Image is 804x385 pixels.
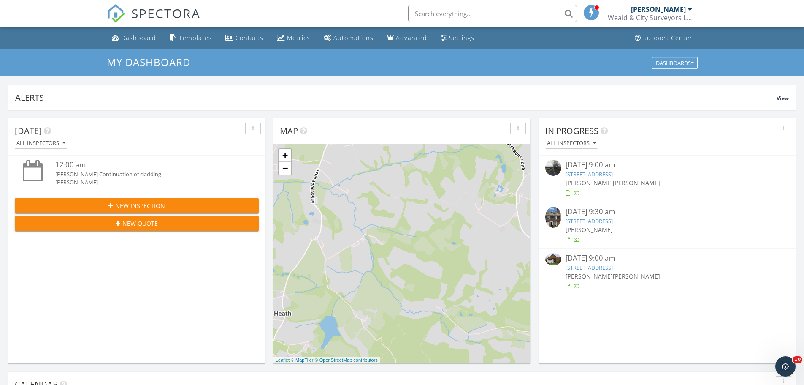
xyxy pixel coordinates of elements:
span: 10 [793,356,802,363]
a: [STREET_ADDRESS] [566,264,613,271]
div: [DATE] 9:00 am [566,253,769,264]
div: Alerts [15,92,777,103]
a: Contacts [222,30,267,46]
span: [DATE] [15,125,42,137]
span: In Progress [545,125,598,137]
div: Metrics [287,34,310,42]
a: Settings [437,30,478,46]
div: Templates [179,34,212,42]
div: 12:00 am [55,160,238,170]
div: Settings [449,34,474,42]
div: Automations [333,34,374,42]
a: [DATE] 9:30 am [STREET_ADDRESS] [PERSON_NAME] [545,207,789,244]
a: Metrics [273,30,314,46]
span: View [777,95,789,102]
button: New Inspection [15,198,259,213]
span: [PERSON_NAME] [566,179,613,187]
img: 9364763%2Fcover_photos%2FbU6PNFFGxunfB4x6w9KY%2Fsmall.jpeg [545,207,561,228]
div: | [273,357,380,364]
img: The Best Home Inspection Software - Spectora [107,4,125,23]
input: Search everything... [408,5,577,22]
a: Zoom out [279,162,291,175]
div: [PERSON_NAME] [631,5,686,14]
span: [PERSON_NAME] [566,226,613,234]
button: All Inspectors [545,138,598,149]
div: [PERSON_NAME] [55,178,238,186]
div: [DATE] 9:00 am [566,160,769,170]
a: Advanced [384,30,430,46]
a: SPECTORA [107,11,200,29]
div: [DATE] 9:30 am [566,207,769,217]
button: All Inspectors [15,138,67,149]
button: Dashboards [652,57,698,69]
a: Automations (Basic) [320,30,377,46]
iframe: Intercom live chat [775,356,796,377]
div: Dashboards [656,60,694,66]
span: SPECTORA [131,4,200,22]
div: Contacts [236,34,263,42]
a: [STREET_ADDRESS] [566,170,613,178]
span: [PERSON_NAME] [566,272,613,280]
div: Dashboard [121,34,156,42]
a: Support Center [631,30,696,46]
span: [PERSON_NAME] [613,179,660,187]
span: Map [280,125,298,137]
div: All Inspectors [547,140,596,146]
a: [DATE] 9:00 am [STREET_ADDRESS] [PERSON_NAME][PERSON_NAME] [545,253,789,291]
div: Weald & City Surveyors Limited [608,14,692,22]
img: 9492553%2Fcover_photos%2FKXBJWFfn7VFhMKBBG1hh%2Fsmall.jpg [545,253,561,265]
a: [STREET_ADDRESS] [566,217,613,225]
img: streetview [545,160,561,176]
div: All Inspectors [16,140,65,146]
a: Leaflet [276,358,290,363]
span: New Quote [122,219,158,228]
button: New Quote [15,216,259,231]
a: © OpenStreetMap contributors [315,358,378,363]
a: Dashboard [108,30,160,46]
div: [PERSON_NAME] Continuation of cladding [55,170,238,178]
a: Templates [166,30,215,46]
div: Support Center [643,34,693,42]
a: © MapTiler [291,358,314,363]
span: [PERSON_NAME] [613,272,660,280]
a: [DATE] 9:00 am [STREET_ADDRESS] [PERSON_NAME][PERSON_NAME] [545,160,789,197]
span: New Inspection [115,201,165,210]
a: Zoom in [279,149,291,162]
div: Advanced [396,34,427,42]
span: My Dashboard [107,55,190,69]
